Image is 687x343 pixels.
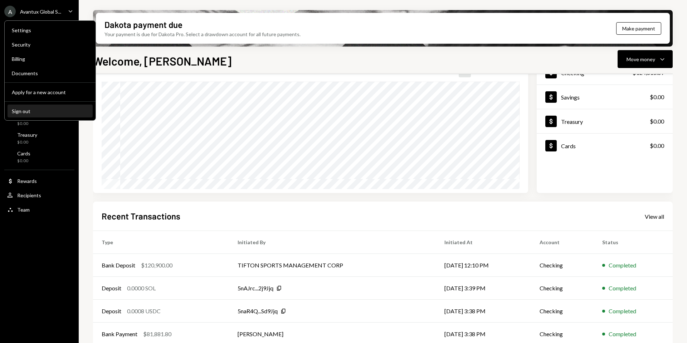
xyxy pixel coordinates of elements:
a: Team [4,203,74,216]
button: Make payment [616,22,661,35]
div: $81,881.80 [143,330,171,338]
div: Move money [627,55,655,63]
td: [DATE] 3:38 PM [436,300,531,323]
a: View all [645,212,664,220]
div: Settings [12,27,88,33]
div: Apply for a new account [12,89,88,95]
div: Billing [12,56,88,62]
div: Cards [561,142,576,149]
div: $0.00 [650,117,664,126]
a: Cards$0.00 [537,134,673,158]
div: Completed [609,330,636,338]
div: Your payment is due for Dakota Pro. Select a drawdown account for all future payments. [104,30,301,38]
div: A [4,6,16,17]
div: Treasury [17,132,37,138]
div: Documents [12,70,88,76]
div: $0.00 [17,121,34,127]
div: Sign out [12,108,88,114]
div: $0.00 [650,93,664,101]
button: Move money [618,50,673,68]
td: Checking [531,300,594,323]
th: Initiated By [229,231,436,254]
td: [DATE] 3:39 PM [436,277,531,300]
a: Settings [8,24,93,37]
div: 5naR4Q...Sd9Jjq [238,307,278,315]
div: $0.00 [650,141,664,150]
td: [DATE] 12:10 PM [436,254,531,277]
div: Completed [609,284,636,293]
th: Initiated At [436,231,531,254]
div: Deposit [102,284,121,293]
a: Treasury$0.00 [4,130,74,147]
div: Treasury [561,118,583,125]
h2: Recent Transactions [102,210,180,222]
div: Rewards [17,178,37,184]
div: Security [12,42,88,48]
td: Checking [531,254,594,277]
td: TIFTON SPORTS MANAGEMENT CORP [229,254,436,277]
a: Cards$0.00 [4,148,74,165]
div: Cards [17,150,30,156]
a: Recipients [4,189,74,202]
a: Savings$0.00 [537,85,673,109]
a: Security [8,38,93,51]
th: Account [531,231,594,254]
div: Bank Deposit [102,261,135,270]
div: Savings [561,94,580,101]
a: Billing [8,52,93,65]
button: Apply for a new account [8,86,93,99]
div: Team [17,207,30,213]
div: $120,900.00 [141,261,172,270]
th: Type [93,231,229,254]
div: Completed [609,307,636,315]
h1: Welcome, [PERSON_NAME] [93,54,232,68]
div: Bank Payment [102,330,137,338]
th: Status [594,231,673,254]
div: Avantux Global S... [20,9,61,15]
a: Documents [8,67,93,79]
div: 0.0000 SOL [127,284,156,293]
div: View all [645,213,664,220]
div: 5nAJrc...2j9Jjq [238,284,273,293]
div: Deposit [102,307,121,315]
div: $0.00 [17,139,37,145]
td: Checking [531,277,594,300]
div: Dakota payment due [104,19,182,30]
a: Rewards [4,174,74,187]
div: 0.0008 USDC [127,307,161,315]
a: Treasury$0.00 [537,109,673,133]
div: Completed [609,261,636,270]
div: $0.00 [17,158,30,164]
button: Sign out [8,105,93,118]
div: Recipients [17,192,41,198]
